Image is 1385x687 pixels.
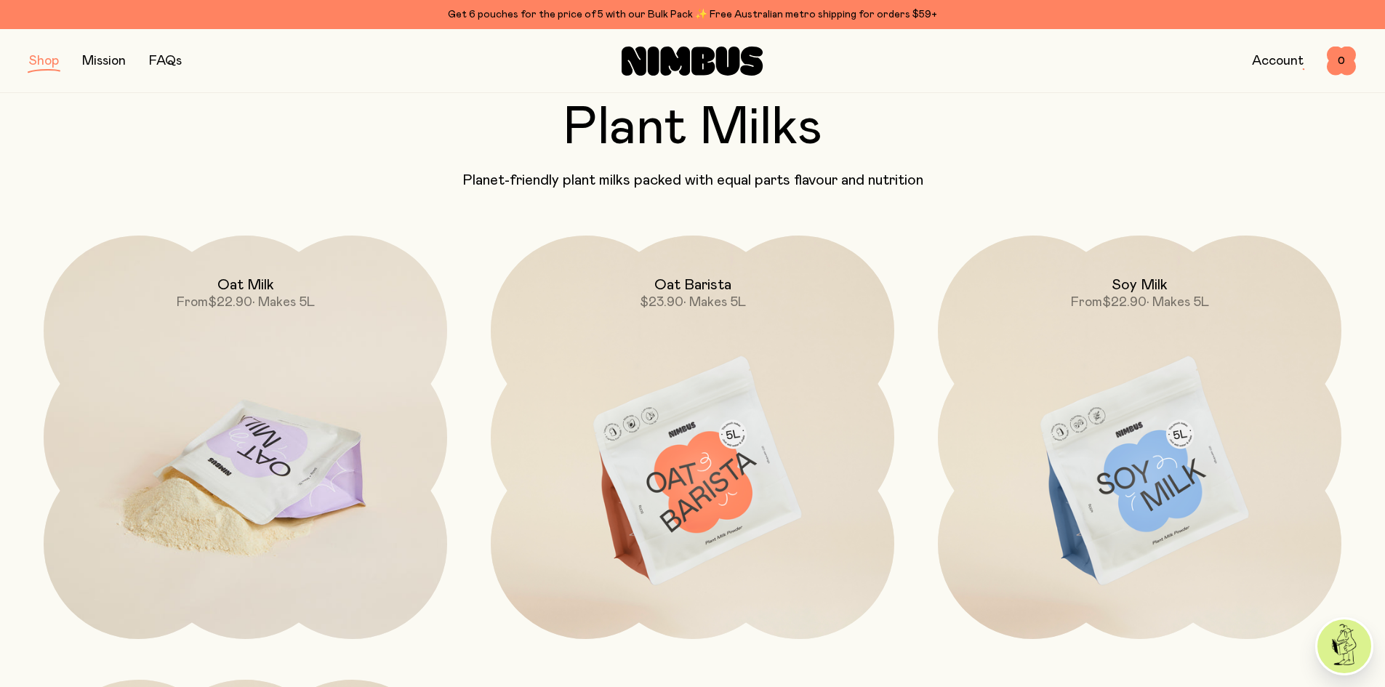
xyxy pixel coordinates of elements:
h2: Oat Barista [654,276,731,294]
span: From [1071,296,1102,309]
a: Account [1252,55,1304,68]
button: 0 [1327,47,1356,76]
span: $22.90 [208,296,252,309]
span: From [177,296,208,309]
a: Oat Barista$23.90• Makes 5L [491,236,894,639]
img: agent [1317,619,1371,673]
a: Oat MilkFrom$22.90• Makes 5L [44,236,447,639]
h2: Oat Milk [217,276,274,294]
span: $23.90 [640,296,683,309]
span: $22.90 [1102,296,1147,309]
span: • Makes 5L [1147,296,1209,309]
span: • Makes 5L [252,296,315,309]
span: • Makes 5L [683,296,746,309]
a: Mission [82,55,126,68]
p: Planet-friendly plant milks packed with equal parts flavour and nutrition [29,172,1356,189]
h2: Plant Milks [29,102,1356,154]
div: Get 6 pouches for the price of 5 with our Bulk Pack ✨ Free Australian metro shipping for orders $59+ [29,6,1356,23]
a: FAQs [149,55,182,68]
h2: Soy Milk [1112,276,1168,294]
a: Soy MilkFrom$22.90• Makes 5L [938,236,1341,639]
